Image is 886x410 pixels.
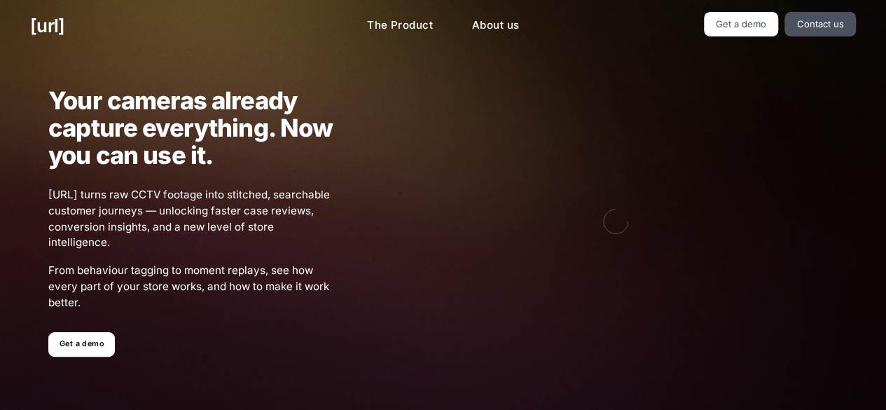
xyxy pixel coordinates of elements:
[48,332,115,357] a: Get a demo
[461,12,530,39] a: About us
[356,12,444,39] a: The Product
[30,12,64,39] a: [URL]
[784,12,856,36] a: Contact us
[48,87,333,169] h1: Your cameras already capture everything. Now you can use it.
[48,187,333,251] span: [URL] turns raw CCTV footage into stitched, searchable customer journeys — unlocking faster case ...
[704,12,779,36] a: Get a demo
[48,263,333,310] span: From behaviour tagging to moment replays, see how every part of your store works, and how to make...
